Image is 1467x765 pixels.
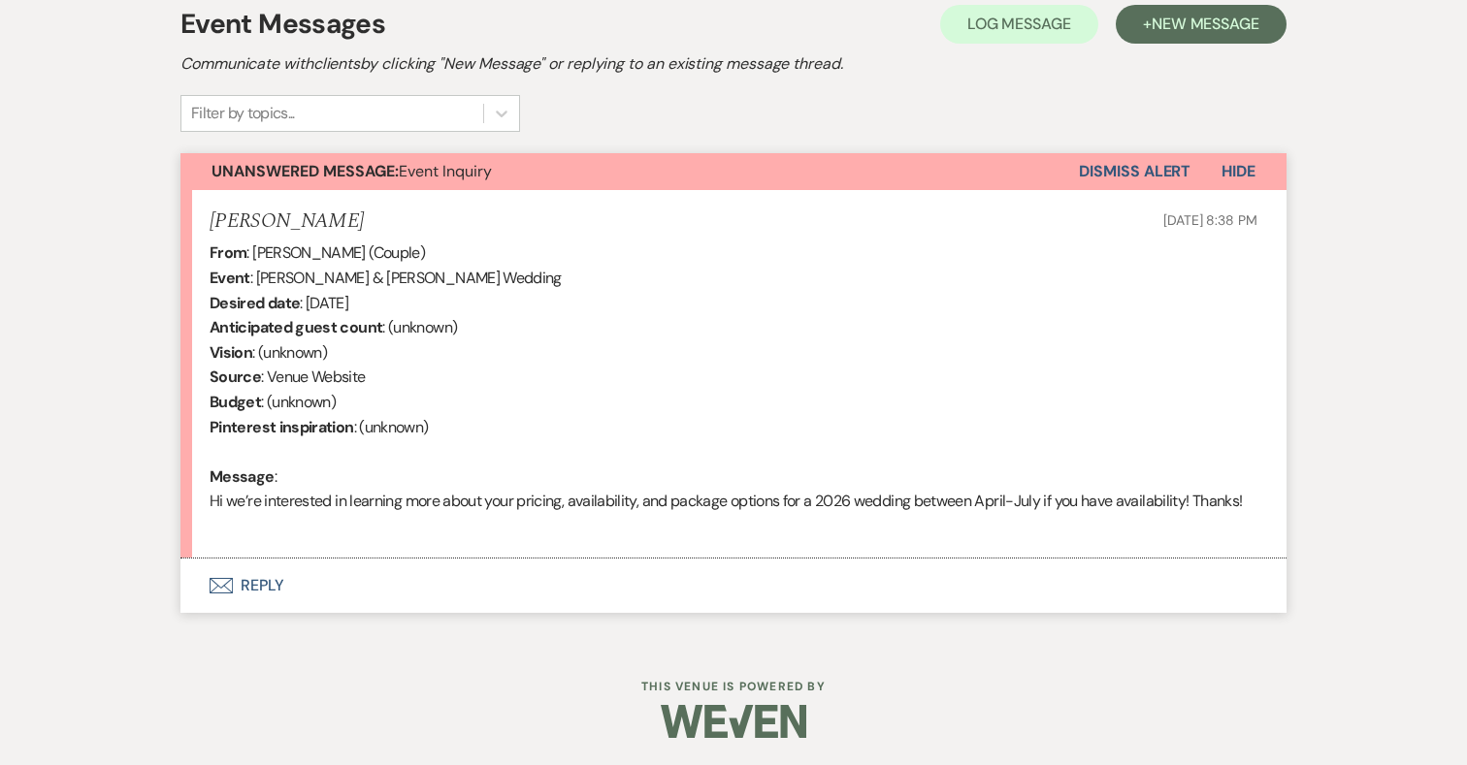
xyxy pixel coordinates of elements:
[1079,153,1190,190] button: Dismiss Alert
[180,4,385,45] h1: Event Messages
[1190,153,1287,190] button: Hide
[210,392,261,412] b: Budget
[210,417,354,437] b: Pinterest inspiration
[180,52,1287,76] h2: Communicate with clients by clicking "New Message" or replying to an existing message thread.
[210,367,261,387] b: Source
[967,14,1071,34] span: Log Message
[212,161,399,181] strong: Unanswered Message:
[210,293,300,313] b: Desired date
[212,161,492,181] span: Event Inquiry
[180,153,1079,190] button: Unanswered Message:Event Inquiry
[210,209,364,234] h5: [PERSON_NAME]
[1222,161,1255,181] span: Hide
[210,317,382,337] b: Anticipated guest count
[210,268,250,288] b: Event
[210,242,246,263] b: From
[940,5,1098,44] button: Log Message
[180,558,1287,613] button: Reply
[210,466,275,487] b: Message
[1152,14,1259,34] span: New Message
[1116,5,1287,44] button: +New Message
[210,342,252,363] b: Vision
[210,240,1257,538] div: : [PERSON_NAME] (Couple) : [PERSON_NAME] & [PERSON_NAME] Wedding : [DATE] : (unknown) : (unknown)...
[661,687,806,755] img: Weven Logo
[1163,211,1257,229] span: [DATE] 8:38 PM
[191,102,295,125] div: Filter by topics...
